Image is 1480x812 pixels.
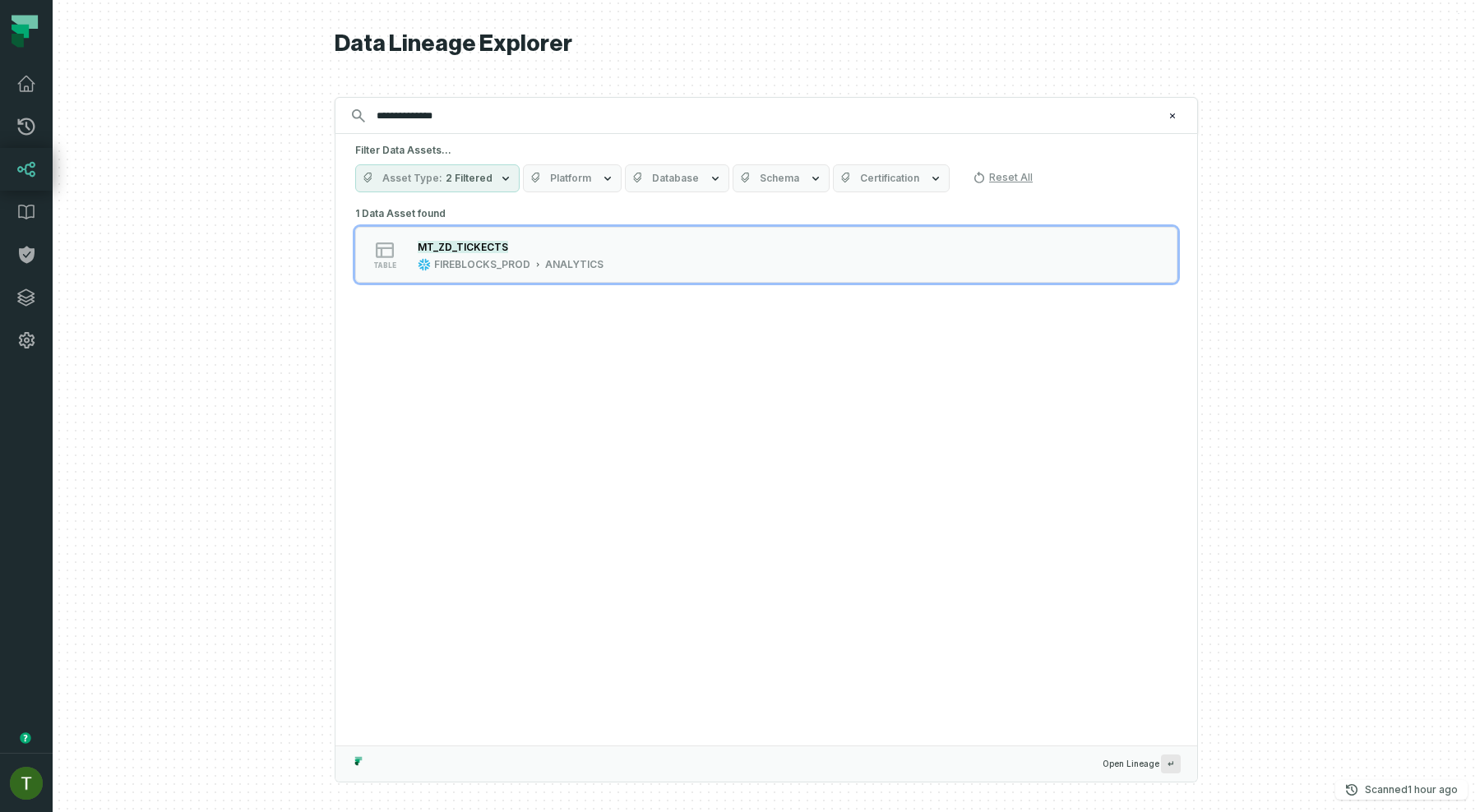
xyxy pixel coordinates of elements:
[446,172,493,185] span: 2 Filtered
[550,172,591,185] span: Platform
[523,164,622,192] button: Platform
[335,202,1197,745] div: Suggestions
[355,164,520,192] button: Asset Type2 Filtered
[382,172,442,185] span: Asset Type
[545,258,604,271] div: ANALYTICS
[652,172,699,185] span: Database
[1103,754,1181,773] span: Open Lineage
[1161,754,1181,773] span: Press ↵ to add a new Data Asset to the graph
[1408,783,1458,796] relative-time: Aug 31, 2025, 4:52 PM GMT+3
[355,227,1177,283] button: tableFIREBLOCKS_PRODANALYTICS
[355,202,1177,304] div: 1 Data Asset found
[1365,782,1458,798] p: Scanned
[625,164,729,192] button: Database
[418,241,508,253] mark: MT_ZD_TICKECTS
[335,30,1198,58] h1: Data Lineage Explorer
[434,258,530,271] div: FIREBLOCKS_PROD
[860,172,919,185] span: Certification
[833,164,950,192] button: Certification
[966,164,1039,191] button: Reset All
[373,261,396,270] span: table
[1164,108,1181,124] button: Clear search query
[1335,780,1468,800] button: Scanned[DATE] 4:52:54 PM
[18,731,33,745] div: Tooltip anchor
[760,172,799,185] span: Schema
[355,144,1177,157] h5: Filter Data Assets...
[10,767,43,800] img: avatar of Tomer Galun
[733,164,830,192] button: Schema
